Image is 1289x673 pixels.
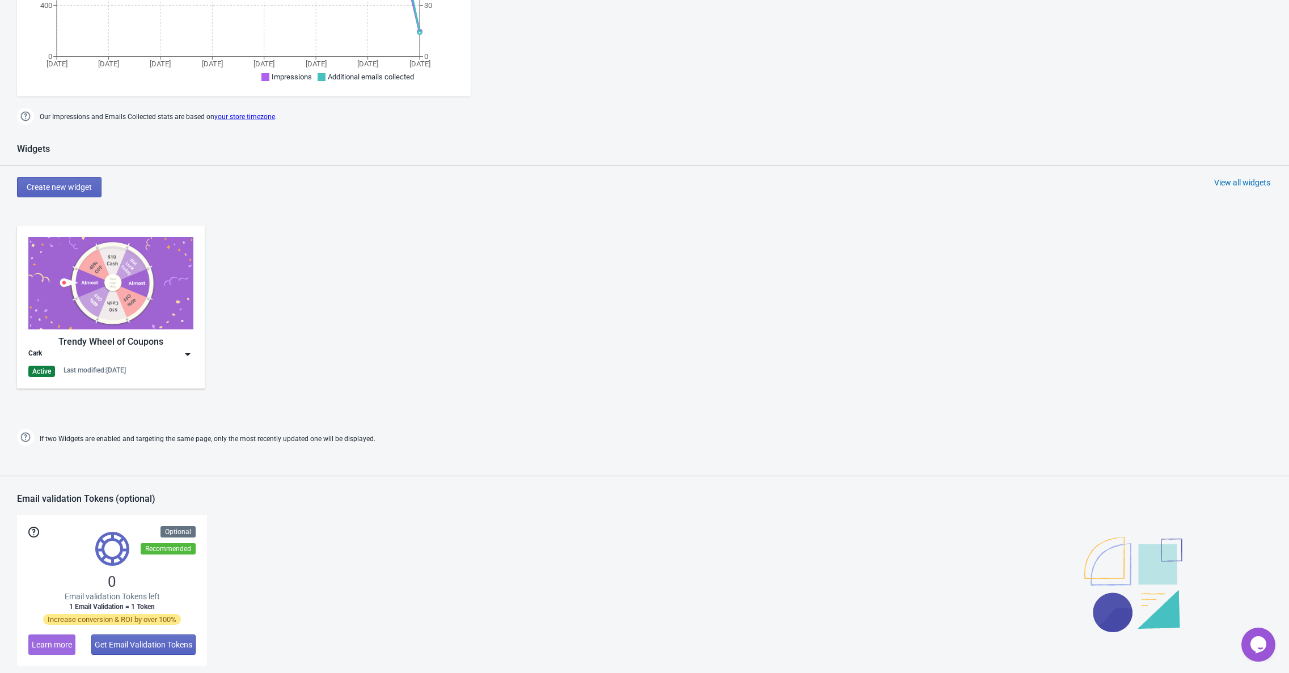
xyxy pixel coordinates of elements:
[1214,177,1270,188] div: View all widgets
[95,640,192,649] span: Get Email Validation Tokens
[1084,537,1182,632] img: illustration.svg
[28,349,42,360] div: Cark
[160,526,196,537] div: Optional
[328,73,414,81] span: Additional emails collected
[69,602,155,611] span: 1 Email Validation = 1 Token
[17,429,34,446] img: help.png
[47,60,67,68] tspan: [DATE]
[40,430,375,448] span: If two Widgets are enabled and targeting the same page, only the most recently updated one will b...
[182,349,193,360] img: dropdown.png
[17,108,34,125] img: help.png
[28,366,55,377] div: Active
[357,60,378,68] tspan: [DATE]
[272,73,312,81] span: Impressions
[28,634,75,655] button: Learn more
[27,183,92,192] span: Create new widget
[98,60,119,68] tspan: [DATE]
[214,113,275,121] a: your store timezone
[40,108,277,126] span: Our Impressions and Emails Collected stats are based on .
[108,573,116,591] span: 0
[409,60,430,68] tspan: [DATE]
[43,614,181,625] span: Increase conversion & ROI by over 100%
[95,532,129,566] img: tokens.svg
[17,177,102,197] button: Create new widget
[40,1,52,10] tspan: 400
[28,335,193,349] div: Trendy Wheel of Coupons
[64,366,126,375] div: Last modified: [DATE]
[32,640,72,649] span: Learn more
[65,591,160,602] span: Email validation Tokens left
[424,1,432,10] tspan: 30
[150,60,171,68] tspan: [DATE]
[91,634,196,655] button: Get Email Validation Tokens
[1241,628,1278,662] iframe: chat widget
[48,52,52,61] tspan: 0
[253,60,274,68] tspan: [DATE]
[306,60,327,68] tspan: [DATE]
[424,52,428,61] tspan: 0
[141,543,196,555] div: Recommended
[28,237,193,329] img: trendy_game.png
[202,60,223,68] tspan: [DATE]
